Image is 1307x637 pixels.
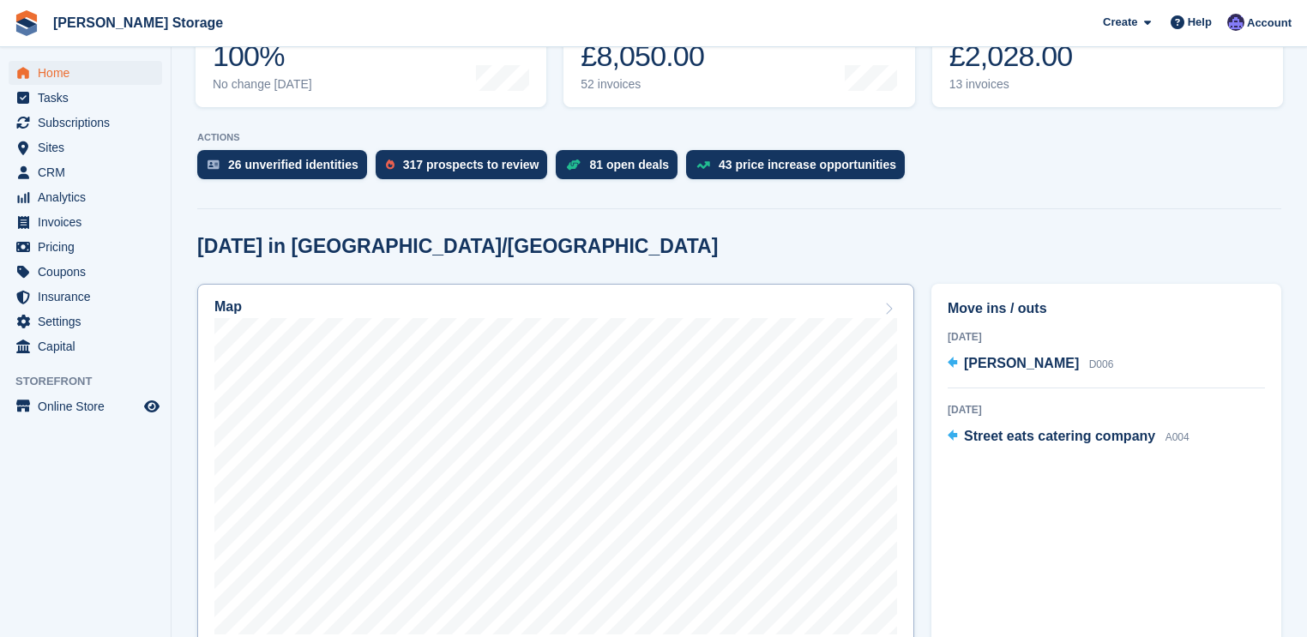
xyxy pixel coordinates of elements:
a: menu [9,210,162,234]
div: 100% [213,39,312,74]
a: menu [9,111,162,135]
a: 81 open deals [556,150,686,188]
div: [DATE] [948,402,1265,418]
span: Online Store [38,394,141,418]
span: Coupons [38,260,141,284]
span: D006 [1089,358,1114,370]
span: Pricing [38,235,141,259]
a: 26 unverified identities [197,150,376,188]
img: verify_identity-adf6edd0f0f0b5bbfe63781bf79b02c33cf7c696d77639b501bdc392416b5a36.svg [208,159,220,170]
div: [DATE] [948,329,1265,345]
a: [PERSON_NAME] D006 [948,353,1113,376]
span: Tasks [38,86,141,110]
img: stora-icon-8386f47178a22dfd0bd8f6a31ec36ba5ce8667c1dd55bd0f319d3a0aa187defe.svg [14,10,39,36]
span: Account [1247,15,1292,32]
a: menu [9,135,162,159]
div: 317 prospects to review [403,158,539,171]
span: [PERSON_NAME] [964,356,1079,370]
a: Preview store [142,396,162,417]
img: Tim Sinnott [1227,14,1244,31]
a: menu [9,61,162,85]
span: Street eats catering company [964,429,1155,443]
span: Subscriptions [38,111,141,135]
a: 317 prospects to review [376,150,557,188]
span: Analytics [38,185,141,209]
div: 13 invoices [949,77,1073,92]
span: Insurance [38,285,141,309]
a: 43 price increase opportunities [686,150,913,188]
a: menu [9,235,162,259]
div: 26 unverified identities [228,158,358,171]
a: menu [9,260,162,284]
div: £2,028.00 [949,39,1073,74]
h2: Move ins / outs [948,298,1265,319]
div: 43 price increase opportunities [719,158,896,171]
img: price_increase_opportunities-93ffe204e8149a01c8c9dc8f82e8f89637d9d84a8eef4429ea346261dce0b2c0.svg [696,161,710,169]
h2: Map [214,299,242,315]
div: £8,050.00 [581,39,708,74]
span: Home [38,61,141,85]
a: menu [9,309,162,334]
p: ACTIONS [197,132,1281,143]
span: Invoices [38,210,141,234]
span: Storefront [15,373,171,390]
div: 81 open deals [589,158,669,171]
a: menu [9,394,162,418]
a: menu [9,185,162,209]
div: No change [DATE] [213,77,312,92]
span: Capital [38,334,141,358]
div: 52 invoices [581,77,708,92]
h2: [DATE] in [GEOGRAPHIC_DATA]/[GEOGRAPHIC_DATA] [197,235,718,258]
span: Create [1103,14,1137,31]
span: A004 [1165,431,1190,443]
span: Settings [38,309,141,334]
span: CRM [38,160,141,184]
a: menu [9,160,162,184]
span: Sites [38,135,141,159]
a: menu [9,334,162,358]
a: Street eats catering company A004 [948,426,1190,448]
a: menu [9,285,162,309]
span: Help [1188,14,1212,31]
img: prospect-51fa495bee0391a8d652442698ab0144808aea92771e9ea1ae160a38d050c398.svg [386,159,395,170]
img: deal-1b604bf984904fb50ccaf53a9ad4b4a5d6e5aea283cecdc64d6e3604feb123c2.svg [566,159,581,171]
a: menu [9,86,162,110]
a: [PERSON_NAME] Storage [46,9,230,37]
